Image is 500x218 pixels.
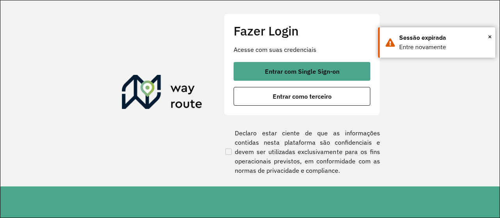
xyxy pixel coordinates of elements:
span: Entrar como terceiro [273,93,332,99]
label: Declaro estar ciente de que as informações contidas nesta plataforma são confidenciais e devem se... [224,128,380,175]
img: Roteirizador AmbevTech [122,75,202,112]
span: × [488,31,492,43]
h2: Fazer Login [234,23,370,38]
button: button [234,62,370,81]
p: Acesse com suas credenciais [234,45,370,54]
button: Close [488,31,492,43]
div: Sessão expirada [399,33,489,43]
div: Entre novamente [399,43,489,52]
button: button [234,87,370,106]
span: Entrar com Single Sign-on [265,68,339,74]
